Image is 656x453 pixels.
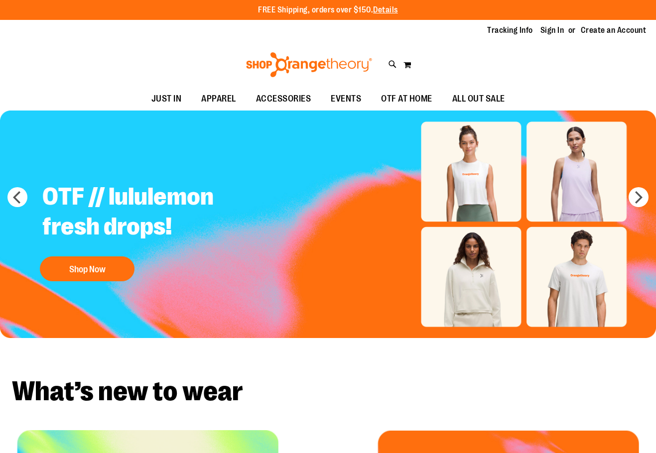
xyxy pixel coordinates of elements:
a: Tracking Info [487,25,533,36]
span: ACCESSORIES [256,88,311,110]
a: Create an Account [581,25,647,36]
span: OTF AT HOME [381,88,432,110]
a: Sign In [540,25,564,36]
span: JUST IN [151,88,182,110]
span: APPAREL [201,88,236,110]
a: Details [373,5,398,14]
button: prev [7,187,27,207]
button: Shop Now [40,256,134,281]
span: EVENTS [331,88,361,110]
h2: What’s new to wear [12,378,644,405]
a: OTF // lululemon fresh drops! Shop Now [35,174,282,286]
h2: OTF // lululemon fresh drops! [35,174,282,251]
img: Shop Orangetheory [245,52,374,77]
span: ALL OUT SALE [452,88,505,110]
p: FREE Shipping, orders over $150. [258,4,398,16]
button: next [629,187,649,207]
